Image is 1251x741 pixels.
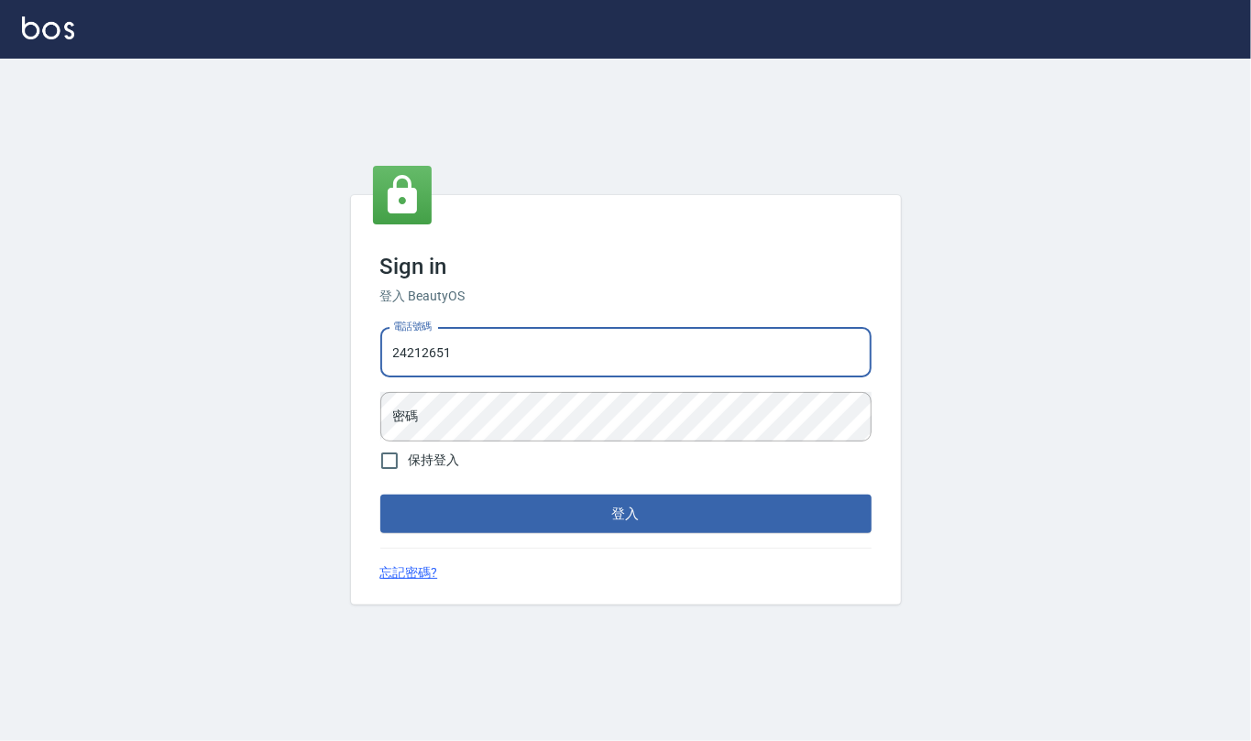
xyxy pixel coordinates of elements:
img: Logo [22,16,74,39]
button: 登入 [380,495,872,533]
span: 保持登入 [409,451,460,470]
h6: 登入 BeautyOS [380,287,872,306]
label: 電話號碼 [393,320,432,333]
h3: Sign in [380,254,872,279]
a: 忘記密碼? [380,563,438,583]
